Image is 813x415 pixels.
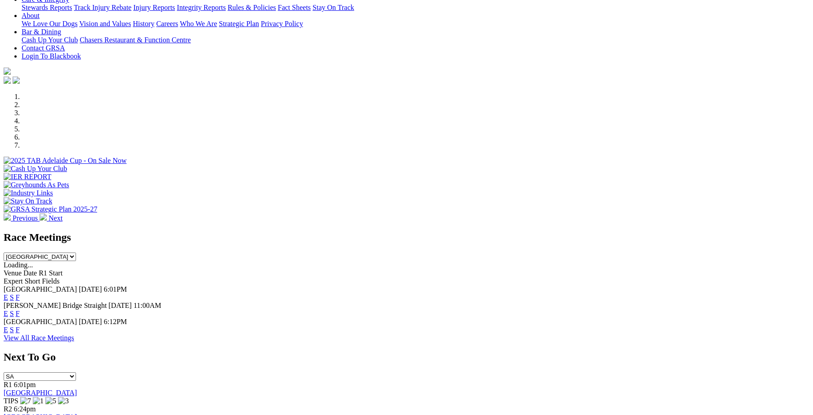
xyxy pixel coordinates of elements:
[4,310,8,317] a: E
[4,213,11,221] img: chevron-left-pager-white.svg
[13,214,38,222] span: Previous
[133,20,154,27] a: History
[22,4,72,11] a: Stewards Reports
[14,405,36,413] span: 6:24pm
[4,231,809,244] h2: Race Meetings
[4,261,33,269] span: Loading...
[278,4,311,11] a: Fact Sheets
[10,326,14,334] a: S
[4,165,67,173] img: Cash Up Your Club
[79,318,102,325] span: [DATE]
[4,205,97,213] img: GRSA Strategic Plan 2025-27
[20,397,31,405] img: 7
[22,44,65,52] a: Contact GRSA
[4,285,77,293] span: [GEOGRAPHIC_DATA]
[16,326,20,334] a: F
[80,36,191,44] a: Chasers Restaurant & Function Centre
[22,20,77,27] a: We Love Our Dogs
[261,20,303,27] a: Privacy Policy
[16,293,20,301] a: F
[22,28,61,36] a: Bar & Dining
[22,36,809,44] div: Bar & Dining
[4,173,51,181] img: IER REPORT
[4,334,74,342] a: View All Race Meetings
[13,77,20,84] img: twitter.svg
[16,310,20,317] a: F
[4,293,8,301] a: E
[4,197,52,205] img: Stay On Track
[14,381,36,388] span: 6:01pm
[74,4,131,11] a: Track Injury Rebate
[228,4,276,11] a: Rules & Policies
[104,318,127,325] span: 6:12PM
[10,293,14,301] a: S
[39,269,63,277] span: R1 Start
[4,68,11,75] img: logo-grsa-white.png
[49,214,63,222] span: Next
[4,302,107,309] span: [PERSON_NAME] Bridge Straight
[156,20,178,27] a: Careers
[4,405,12,413] span: R2
[40,213,47,221] img: chevron-right-pager-white.svg
[42,277,59,285] span: Fields
[108,302,132,309] span: [DATE]
[79,285,102,293] span: [DATE]
[22,4,809,12] div: Care & Integrity
[25,277,40,285] span: Short
[4,77,11,84] img: facebook.svg
[4,318,77,325] span: [GEOGRAPHIC_DATA]
[23,269,37,277] span: Date
[4,277,23,285] span: Expert
[4,181,69,189] img: Greyhounds As Pets
[4,157,127,165] img: 2025 TAB Adelaide Cup - On Sale Now
[313,4,354,11] a: Stay On Track
[22,12,40,19] a: About
[4,397,18,405] span: TIPS
[22,36,78,44] a: Cash Up Your Club
[4,189,53,197] img: Industry Links
[22,20,809,28] div: About
[40,214,63,222] a: Next
[4,389,77,397] a: [GEOGRAPHIC_DATA]
[4,214,40,222] a: Previous
[33,397,44,405] img: 1
[4,269,22,277] span: Venue
[4,351,809,363] h2: Next To Go
[134,302,161,309] span: 11:00AM
[4,381,12,388] span: R1
[133,4,175,11] a: Injury Reports
[10,310,14,317] a: S
[180,20,217,27] a: Who We Are
[219,20,259,27] a: Strategic Plan
[79,20,131,27] a: Vision and Values
[4,326,8,334] a: E
[177,4,226,11] a: Integrity Reports
[104,285,127,293] span: 6:01PM
[22,52,81,60] a: Login To Blackbook
[58,397,69,405] img: 3
[45,397,56,405] img: 5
